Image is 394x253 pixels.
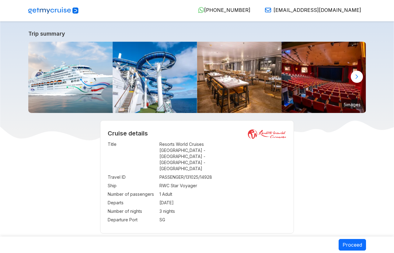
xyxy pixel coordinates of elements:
[274,7,361,13] span: [EMAIL_ADDRESS][DOMAIN_NAME]
[108,207,156,216] td: Number of nights
[341,100,363,109] small: 5 images
[113,42,197,113] img: 1745290708735waterslide-webp.webp
[260,7,361,13] a: [EMAIL_ADDRESS][DOMAIN_NAME]
[108,216,156,224] td: Departure Port
[159,199,287,207] td: [DATE]
[108,181,156,190] td: Ship
[159,216,287,224] td: SG
[108,190,156,199] td: Number of passengers
[156,181,159,190] td: :
[265,7,271,13] img: Email
[28,30,366,37] a: Trip summary
[197,42,282,113] img: 1745290706615dream-dining-webp.webp
[108,130,287,137] h2: Cruise details
[159,207,287,216] td: 3 nights
[159,173,287,181] td: PASSENGER/131025/14928
[156,190,159,199] td: :
[156,216,159,224] td: :
[156,140,159,173] td: :
[204,7,250,13] span: [PHONE_NUMBER]
[159,190,287,199] td: 1 Adult
[198,7,204,13] img: WhatsApp
[281,42,366,113] img: 1745290707460Theater.jpg
[108,140,156,173] td: Title
[159,140,287,173] td: Resorts World Cruises [GEOGRAPHIC_DATA] - [GEOGRAPHIC_DATA] - [GEOGRAPHIC_DATA] - [GEOGRAPHIC_DATA]
[193,7,250,13] a: [PHONE_NUMBER]
[28,42,113,113] img: 174426263276217442624806851744256805414SVO-2.png
[108,199,156,207] td: Departs
[339,239,366,251] button: Proceed
[156,199,159,207] td: :
[156,173,159,181] td: :
[156,207,159,216] td: :
[108,173,156,181] td: Travel ID
[159,181,287,190] td: RWC Star Voyager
